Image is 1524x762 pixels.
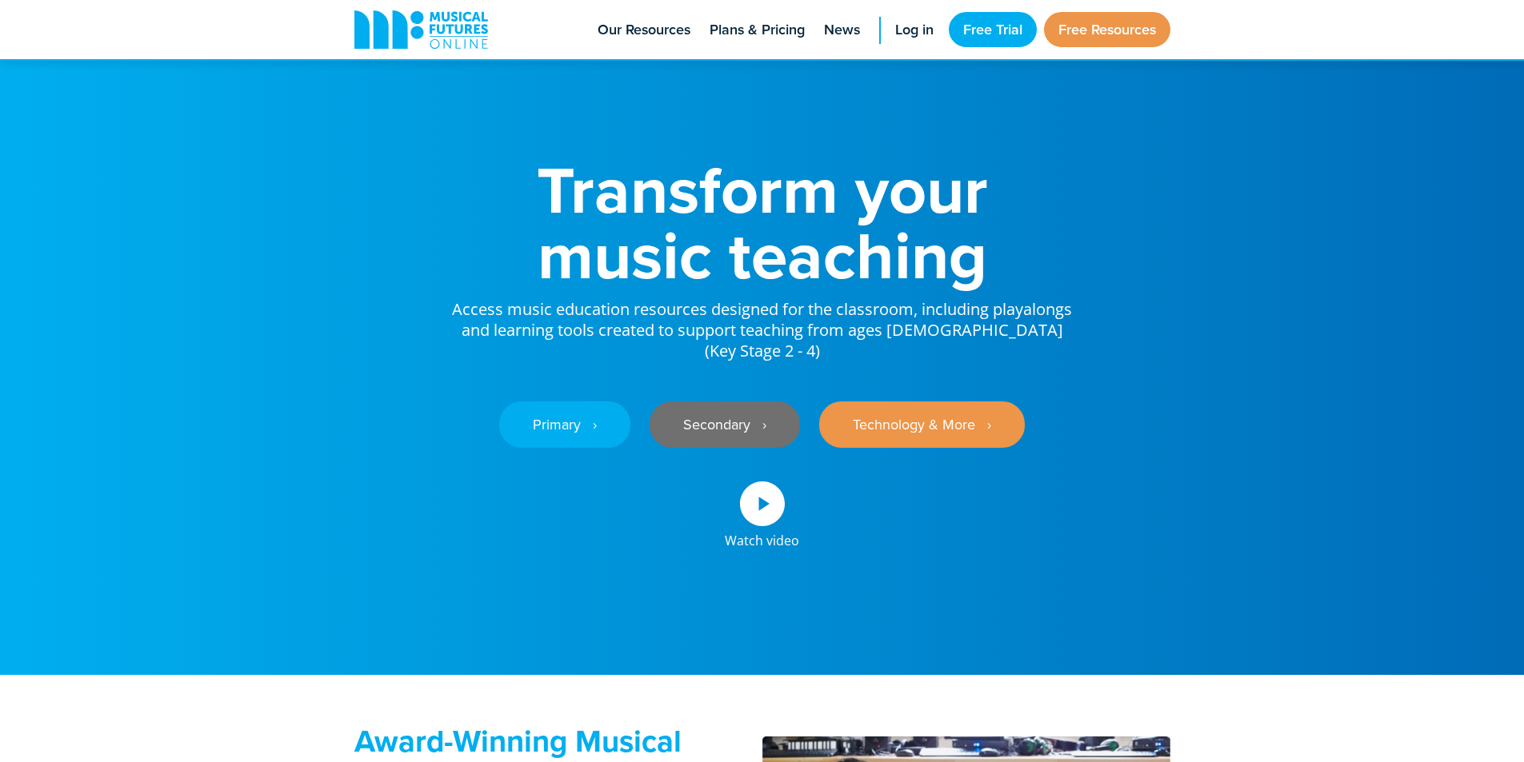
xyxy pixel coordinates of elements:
span: Plans & Pricing [710,19,805,41]
span: Our Resources [598,19,690,41]
div: Watch video [725,526,799,547]
span: Log in [895,19,934,41]
a: Primary ‎‏‏‎ ‎ › [499,401,630,448]
p: Access music education resources designed for the classroom, including playalongs and learning to... [450,288,1074,361]
a: Secondary ‎‏‏‎ ‎ › [650,401,800,448]
a: Free Resources [1044,12,1170,47]
h1: Transform your music teaching [450,157,1074,288]
a: Free Trial [949,12,1037,47]
span: News [824,19,860,41]
a: Technology & More ‎‏‏‎ ‎ › [819,401,1025,448]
